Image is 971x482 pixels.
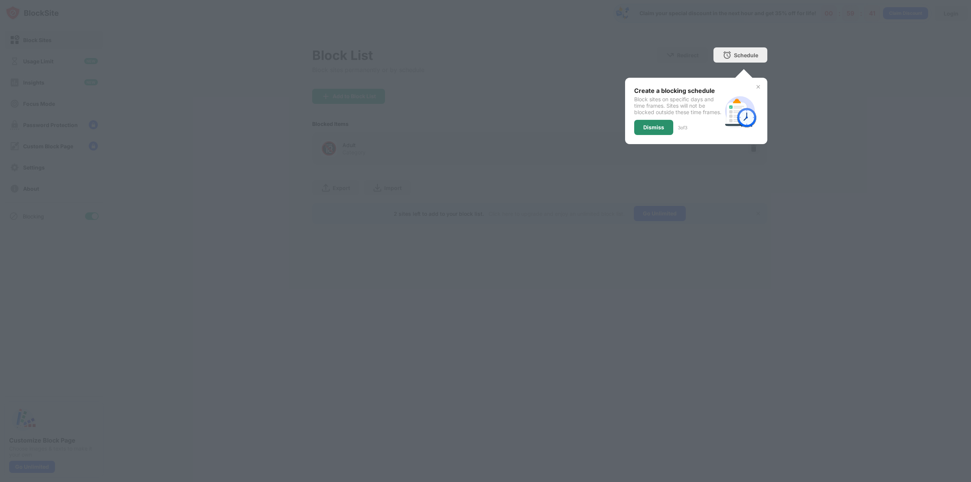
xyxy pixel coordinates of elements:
img: schedule.svg [722,93,758,129]
div: Create a blocking schedule [634,87,722,94]
div: Block sites on specific days and time frames. Sites will not be blocked outside these time frames. [634,96,722,115]
img: x-button.svg [755,84,761,90]
div: Dismiss [643,124,664,130]
div: 3 of 3 [678,125,687,130]
div: Schedule [734,52,758,58]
